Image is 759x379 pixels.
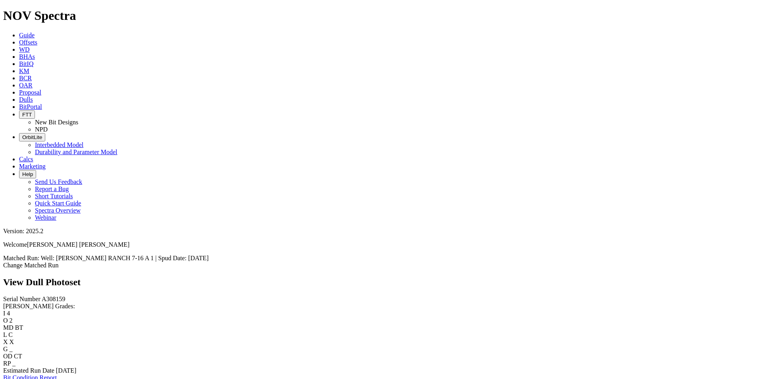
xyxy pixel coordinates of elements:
a: BCR [19,75,32,81]
span: BT [15,324,23,331]
span: FTT [22,112,32,118]
a: Interbedded Model [35,141,83,148]
label: G [3,346,8,352]
label: X [3,338,8,345]
a: Dulls [19,96,33,103]
a: BitPortal [19,103,42,110]
label: I [3,310,5,317]
a: BHAs [19,53,35,60]
label: RP [3,360,11,367]
h2: View Dull Photoset [3,277,756,288]
a: Webinar [35,214,56,221]
a: NPD [35,126,48,133]
a: Spectra Overview [35,207,81,214]
a: Report a Bug [35,186,69,192]
span: Help [22,171,33,177]
a: Short Tutorials [35,193,73,199]
a: BitIQ [19,60,33,67]
label: Serial Number [3,296,40,302]
label: Estimated Run Date [3,367,54,374]
div: [PERSON_NAME] Grades: [3,303,756,310]
span: C [8,331,13,338]
label: L [3,331,7,338]
a: Change Matched Run [3,262,59,269]
label: O [3,317,8,324]
button: OrbitLite [19,133,45,141]
span: CT [14,353,22,360]
button: FTT [19,110,35,119]
span: Well: [PERSON_NAME] RANCH 7-16 A 1 | Spud Date: [DATE] [41,255,209,261]
span: [PERSON_NAME] [PERSON_NAME] [27,241,129,248]
a: Quick Start Guide [35,200,81,207]
a: Guide [19,32,35,39]
a: WD [19,46,30,53]
a: Calcs [19,156,33,162]
p: Welcome [3,241,756,248]
a: Durability and Parameter Model [35,149,118,155]
a: Marketing [19,163,46,170]
span: A308159 [42,296,65,302]
span: _ [10,346,13,352]
span: X [10,338,14,345]
a: Offsets [19,39,37,46]
a: Proposal [19,89,41,96]
span: 2 [10,317,13,324]
span: _ [12,360,15,367]
span: 4 [7,310,10,317]
a: Send Us Feedback [35,178,82,185]
span: [DATE] [56,367,77,374]
div: Version: 2025.2 [3,228,756,235]
a: KM [19,68,29,74]
label: MD [3,324,13,331]
a: New Bit Designs [35,119,78,126]
button: Help [19,170,36,178]
span: Matched Run: [3,255,39,261]
h1: NOV Spectra [3,8,756,23]
label: OD [3,353,12,360]
span: OrbitLite [22,134,42,140]
a: OAR [19,82,33,89]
